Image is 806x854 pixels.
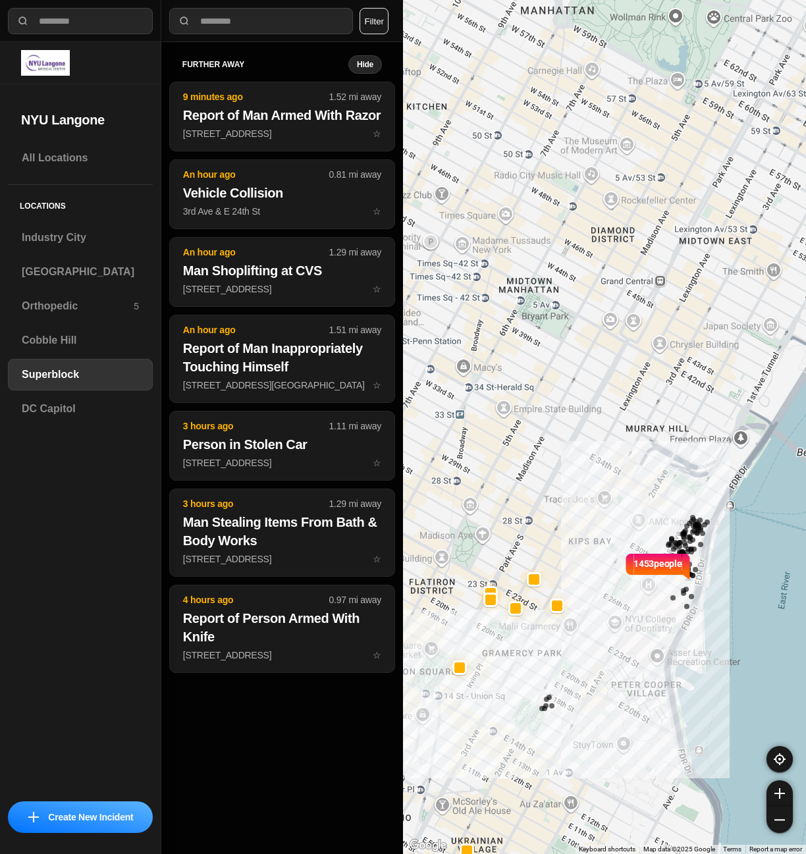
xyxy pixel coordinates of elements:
h3: [GEOGRAPHIC_DATA] [22,264,139,280]
a: 4 hours ago0.97 mi awayReport of Person Armed With Knife[STREET_ADDRESS]star [169,649,395,660]
p: 1.29 mi away [329,246,381,259]
p: An hour ago [183,246,329,259]
img: Google [406,837,450,854]
button: 9 minutes ago1.52 mi awayReport of Man Armed With Razor[STREET_ADDRESS]star [169,82,395,151]
img: recenter [774,753,786,765]
p: 0.97 mi away [329,593,381,606]
a: DC Capitol [8,393,153,425]
p: An hour ago [183,168,329,181]
a: All Locations [8,142,153,174]
h2: NYU Langone [21,111,140,129]
img: notch [682,552,692,581]
a: Report a map error [749,845,802,853]
button: Filter [360,8,389,34]
h5: further away [182,59,348,70]
a: Open this area in Google Maps (opens a new window) [406,837,450,854]
h5: Locations [8,185,153,222]
a: 3 hours ago1.29 mi awayMan Stealing Items From Bath & Body Works[STREET_ADDRESS]star [169,553,395,564]
span: star [373,284,381,294]
p: 9 minutes ago [183,90,329,103]
a: Superblock [8,359,153,390]
h3: All Locations [22,150,139,166]
button: 3 hours ago1.11 mi awayPerson in Stolen Car[STREET_ADDRESS]star [169,411,395,481]
p: [STREET_ADDRESS] [183,282,381,296]
h3: Orthopedic [22,298,134,314]
button: zoom-in [766,780,793,807]
p: 4 hours ago [183,593,329,606]
span: star [373,650,381,660]
h2: Man Stealing Items From Bath & Body Works [183,513,381,550]
p: 3 hours ago [183,419,329,433]
a: [GEOGRAPHIC_DATA] [8,256,153,288]
p: [STREET_ADDRESS] [183,552,381,566]
a: Terms (opens in new tab) [723,845,741,853]
h3: DC Capitol [22,401,139,417]
img: icon [28,812,39,822]
a: Cobble Hill [8,325,153,356]
p: 1.11 mi away [329,419,381,433]
p: 3rd Ave & E 24th St [183,205,381,218]
button: zoom-out [766,807,793,833]
a: Orthopedic5 [8,290,153,322]
p: 3 hours ago [183,497,329,510]
h3: Industry City [22,230,139,246]
span: star [373,554,381,564]
p: Create New Incident [48,811,133,824]
button: 3 hours ago1.29 mi awayMan Stealing Items From Bath & Body Works[STREET_ADDRESS]star [169,489,395,577]
h2: Report of Man Armed With Razor [183,106,381,124]
p: 0.81 mi away [329,168,381,181]
img: zoom-out [774,814,785,825]
img: notch [624,552,633,581]
span: Map data ©2025 Google [643,845,715,853]
button: An hour ago1.51 mi awayReport of Man Inappropriately Touching Himself[STREET_ADDRESS][GEOGRAPHIC_... [169,315,395,403]
h3: Cobble Hill [22,333,139,348]
small: Hide [357,59,373,70]
a: An hour ago1.29 mi awayMan Shoplifting at CVS[STREET_ADDRESS]star [169,283,395,294]
p: [STREET_ADDRESS] [183,649,381,662]
p: 1.52 mi away [329,90,381,103]
button: recenter [766,746,793,772]
p: [STREET_ADDRESS] [183,127,381,140]
a: 3 hours ago1.11 mi awayPerson in Stolen Car[STREET_ADDRESS]star [169,457,395,468]
button: iconCreate New Incident [8,801,153,833]
p: 1453 people [633,557,682,586]
h3: Superblock [22,367,139,383]
span: star [373,458,381,468]
span: star [373,128,381,139]
p: An hour ago [183,323,329,336]
p: 1.29 mi away [329,497,381,510]
a: An hour ago0.81 mi awayVehicle Collision3rd Ave & E 24th Ststar [169,205,395,217]
button: Keyboard shortcuts [579,845,635,854]
p: 1.51 mi away [329,323,381,336]
img: search [178,14,191,28]
button: 4 hours ago0.97 mi awayReport of Person Armed With Knife[STREET_ADDRESS]star [169,585,395,673]
h2: Report of Person Armed With Knife [183,609,381,646]
img: logo [21,50,70,76]
a: Industry City [8,222,153,254]
a: An hour ago1.51 mi awayReport of Man Inappropriately Touching Himself[STREET_ADDRESS][GEOGRAPHIC_... [169,379,395,390]
img: zoom-in [774,788,785,799]
button: An hour ago0.81 mi awayVehicle Collision3rd Ave & E 24th Ststar [169,159,395,229]
p: 5 [134,300,139,313]
button: Hide [348,55,382,74]
p: [STREET_ADDRESS][GEOGRAPHIC_DATA] [183,379,381,392]
p: [STREET_ADDRESS] [183,456,381,469]
h2: Person in Stolen Car [183,435,381,454]
span: star [373,206,381,217]
button: An hour ago1.29 mi awayMan Shoplifting at CVS[STREET_ADDRESS]star [169,237,395,307]
span: star [373,380,381,390]
a: 9 minutes ago1.52 mi awayReport of Man Armed With Razor[STREET_ADDRESS]star [169,128,395,139]
h2: Man Shoplifting at CVS [183,261,381,280]
img: search [16,14,30,28]
h2: Vehicle Collision [183,184,381,202]
h2: Report of Man Inappropriately Touching Himself [183,339,381,376]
